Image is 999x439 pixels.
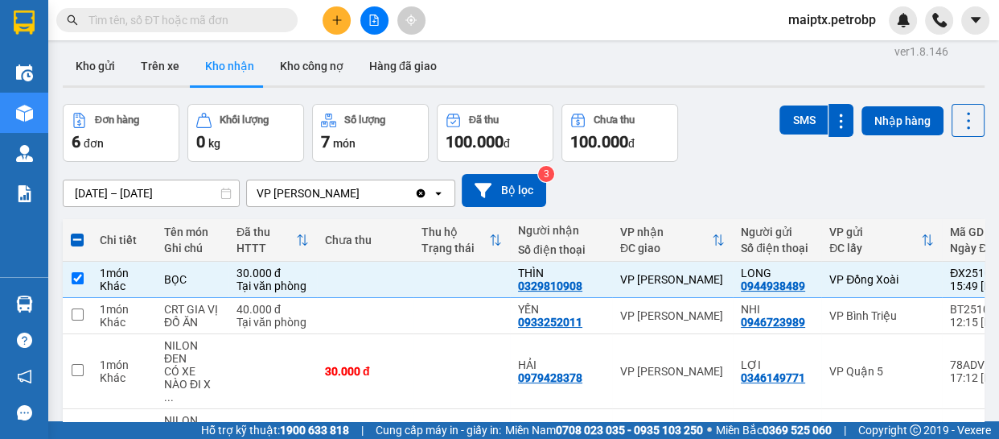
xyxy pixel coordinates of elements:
[779,106,828,135] button: SMS
[201,421,349,439] span: Hỗ trợ kỹ thuật:
[763,424,832,437] strong: 0369 525 060
[267,47,356,85] button: Kho công nợ
[829,273,934,286] div: VP Đồng Xoài
[910,425,921,436] span: copyright
[100,371,148,384] div: Khác
[741,303,813,316] div: NHI
[192,47,267,85] button: Kho nhận
[164,226,220,238] div: Tên món
[620,242,712,255] div: ĐC giao
[312,104,429,162] button: Số lượng7món
[100,267,148,280] div: 1 món
[257,185,360,201] div: VP [PERSON_NAME]
[829,242,921,255] div: ĐC lấy
[405,14,417,26] span: aim
[469,114,499,126] div: Đã thu
[333,137,356,150] span: món
[628,137,635,150] span: đ
[236,316,309,329] div: Tại văn phòng
[100,316,148,329] div: Khác
[518,316,582,329] div: 0933252011
[961,6,989,35] button: caret-down
[236,242,296,255] div: HTTT
[208,137,220,150] span: kg
[17,405,32,420] span: message
[829,226,921,238] div: VP gửi
[556,424,703,437] strong: 0708 023 035 - 0935 103 250
[432,187,445,200] svg: open
[421,242,489,255] div: Trạng thái
[361,421,364,439] span: |
[323,6,351,35] button: plus
[64,180,239,206] input: Select a date range.
[67,14,78,26] span: search
[72,132,80,151] span: 6
[17,369,32,384] span: notification
[17,333,32,348] span: question-circle
[368,14,380,26] span: file-add
[437,104,553,162] button: Đã thu100.000đ
[932,13,947,27] img: phone-icon
[741,280,805,292] div: 0944938489
[361,185,363,201] input: Selected VP Minh Hưng.
[741,358,813,371] div: LỢI
[716,421,832,439] span: Miền Bắc
[896,13,911,27] img: icon-new-feature
[164,391,174,404] span: ...
[397,6,425,35] button: aim
[360,6,388,35] button: file-add
[325,234,405,246] div: Chưa thu
[376,421,501,439] span: Cung cấp máy in - giấy in:
[164,303,220,329] div: CRT GIA VỊ ĐỒ ĂN
[325,365,405,378] div: 30.000 đ
[462,174,546,207] button: Bộ lọc
[356,47,450,85] button: Hàng đã giao
[228,219,317,262] th: Toggle SortBy
[518,280,582,292] div: 0329810908
[518,303,604,316] div: YẾN
[196,132,205,151] span: 0
[968,13,983,27] span: caret-down
[344,114,385,126] div: Số lượng
[620,226,712,238] div: VP nhận
[236,303,309,316] div: 40.000 đ
[128,47,192,85] button: Trên xe
[16,64,33,81] img: warehouse-icon
[844,421,846,439] span: |
[321,132,330,151] span: 7
[775,10,889,30] span: maiptx.petrobp
[164,273,220,286] div: BỌC
[518,243,604,256] div: Số điện thoại
[861,106,943,135] button: Nhập hàng
[570,132,628,151] span: 100.000
[280,424,349,437] strong: 1900 633 818
[505,421,703,439] span: Miền Nam
[164,339,220,365] div: NILON ĐEN
[63,47,128,85] button: Kho gửi
[100,280,148,292] div: Khác
[620,273,725,286] div: VP [PERSON_NAME]
[518,371,582,384] div: 0979428378
[446,132,504,151] span: 100.000
[612,219,733,262] th: Toggle SortBy
[63,104,179,162] button: Đơn hàng6đơn
[594,114,635,126] div: Chưa thu
[894,43,948,60] div: ver 1.8.146
[620,309,725,322] div: VP [PERSON_NAME]
[100,303,148,316] div: 1 món
[220,114,269,126] div: Khối lượng
[707,427,712,433] span: ⚪️
[821,219,942,262] th: Toggle SortBy
[741,242,813,255] div: Số điện thoại
[561,104,678,162] button: Chưa thu100.000đ
[829,309,934,322] div: VP Bình Triệu
[414,187,427,200] svg: Clear value
[16,185,33,202] img: solution-icon
[421,226,489,238] div: Thu hộ
[518,358,604,371] div: HẢI
[741,226,813,238] div: Người gửi
[164,365,220,404] div: CÓ XE NÀO ĐI XE ĐÓ
[16,105,33,122] img: warehouse-icon
[16,145,33,162] img: warehouse-icon
[741,316,805,329] div: 0946723989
